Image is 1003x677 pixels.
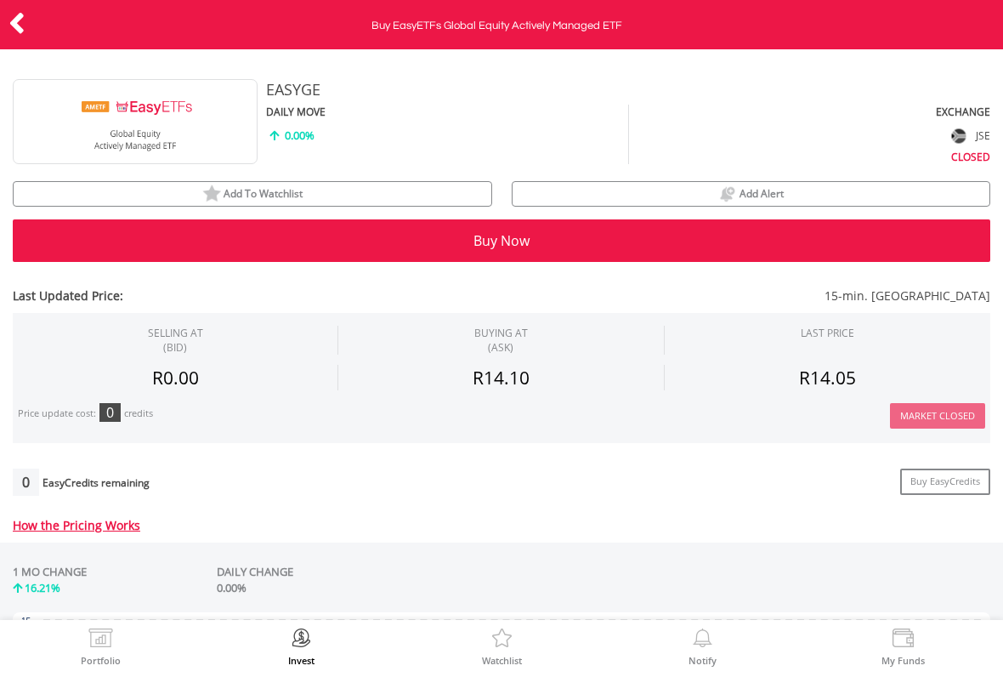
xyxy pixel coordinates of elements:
[288,656,314,665] label: Invest
[224,186,303,201] span: Add To Watchlist
[217,580,246,595] span: 0.00%
[266,105,628,119] div: DAILY MOVE
[13,517,140,533] a: How the Pricing Works
[285,128,314,143] span: 0.00%
[81,656,121,665] label: Portfolio
[474,326,528,355] span: BUYING AT
[474,340,528,355] span: (ASK)
[629,147,990,164] div: CLOSED
[71,79,199,164] img: EQU.ZA.EASYGE.png
[81,629,121,665] a: Portfolio
[13,564,87,580] div: 1 MO CHANGE
[629,105,990,119] div: EXCHANGE
[13,287,420,304] span: Last Updated Price:
[890,629,916,652] img: View Funds
[18,407,96,420] div: Price update cost:
[688,629,717,665] a: Notify
[976,128,990,143] span: JSE
[13,219,990,262] button: Buy Now
[881,656,925,665] label: My Funds
[900,469,990,495] a: Buy EasyCredits
[688,656,717,665] label: Notify
[21,617,31,626] text: 15
[420,287,990,304] span: 15-min. [GEOGRAPHIC_DATA]
[202,185,221,203] img: watchlist
[489,629,515,652] img: Watchlist
[473,366,530,390] span: R14.10
[718,185,737,203] img: price alerts bell
[13,469,39,496] div: 0
[288,629,314,652] img: Invest Now
[266,79,809,101] div: EASYGE
[217,564,462,580] div: DAILY CHANGE
[152,366,199,390] span: R0.00
[890,403,985,430] button: Market Closed
[42,477,150,492] div: EasyCredits remaining
[801,326,854,340] div: LAST PRICE
[482,656,522,665] label: Watchlist
[25,580,60,595] span: 16.21%
[952,128,966,143] img: flag
[512,181,991,207] button: price alerts bell Add Alert
[13,181,492,207] button: watchlist Add To Watchlist
[148,326,203,355] div: SELLING AT
[288,629,314,665] a: Invest
[148,340,203,355] span: (BID)
[482,629,522,665] a: Watchlist
[799,366,856,390] span: R14.05
[881,629,925,665] a: My Funds
[739,186,784,201] span: Add Alert
[88,629,114,652] img: View Portfolio
[124,407,153,420] div: credits
[99,403,121,422] div: 0
[689,629,716,652] img: View Notifications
